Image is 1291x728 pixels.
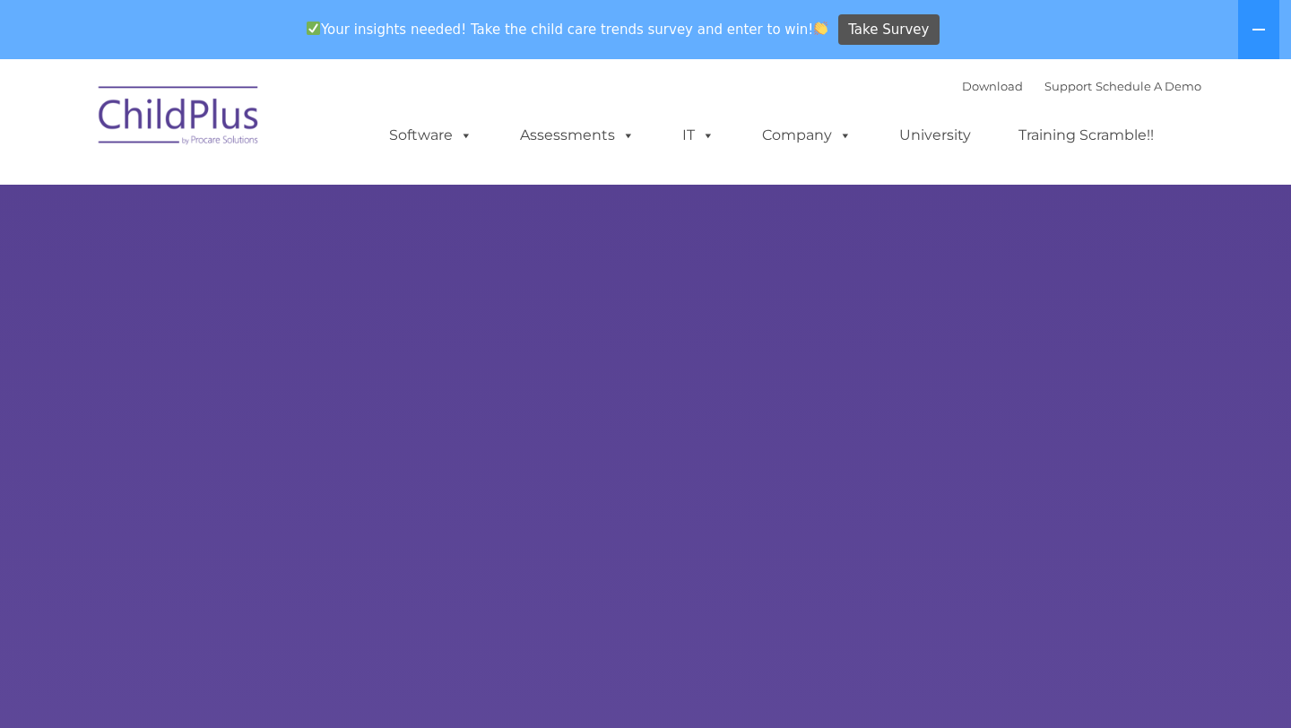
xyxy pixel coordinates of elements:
[664,117,732,153] a: IT
[1001,117,1172,153] a: Training Scramble!!
[962,79,1201,93] font: |
[307,22,320,35] img: ✅
[502,117,653,153] a: Assessments
[838,14,940,46] a: Take Survey
[848,14,929,46] span: Take Survey
[90,74,269,163] img: ChildPlus by Procare Solutions
[371,117,490,153] a: Software
[1044,79,1092,93] a: Support
[744,117,870,153] a: Company
[881,117,989,153] a: University
[814,22,827,35] img: 👏
[1096,79,1201,93] a: Schedule A Demo
[299,12,836,47] span: Your insights needed! Take the child care trends survey and enter to win!
[962,79,1023,93] a: Download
